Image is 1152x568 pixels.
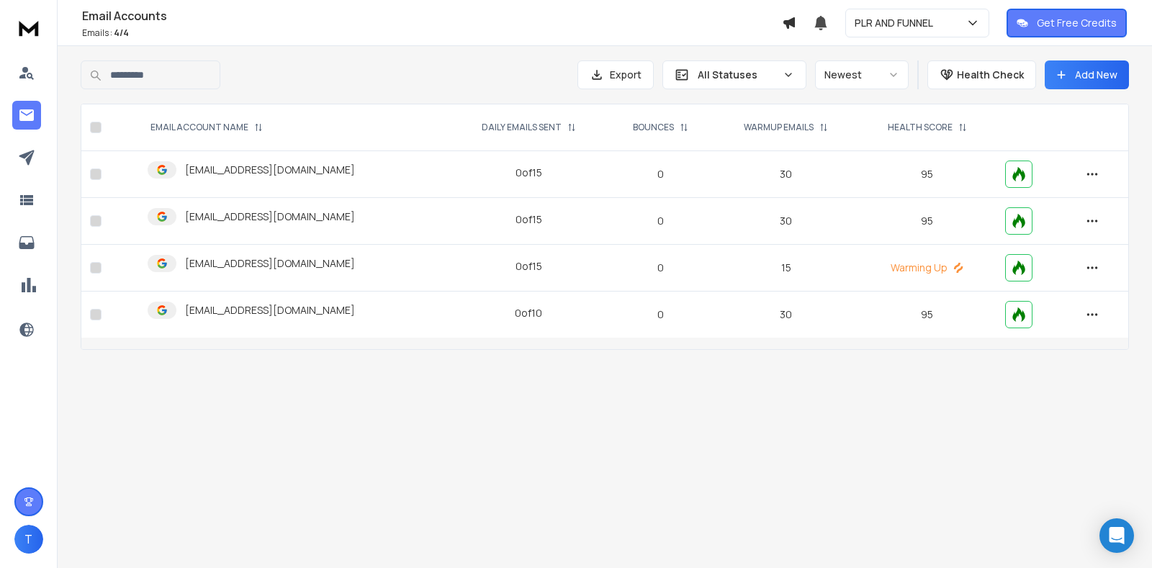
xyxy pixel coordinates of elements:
p: 0 [616,307,705,322]
p: HEALTH SCORE [888,122,953,133]
p: [EMAIL_ADDRESS][DOMAIN_NAME] [185,303,355,317]
button: Add New [1045,60,1129,89]
button: Health Check [927,60,1036,89]
div: 0 of 15 [516,166,542,180]
div: EMAIL ACCOUNT NAME [150,122,263,133]
td: 30 [714,292,858,338]
p: 0 [616,214,705,228]
p: 0 [616,261,705,275]
p: [EMAIL_ADDRESS][DOMAIN_NAME] [185,163,355,177]
button: T [14,525,43,554]
div: 0 of 15 [516,212,542,227]
div: 0 of 10 [515,306,542,320]
td: 30 [714,151,858,198]
td: 95 [858,151,996,198]
p: [EMAIL_ADDRESS][DOMAIN_NAME] [185,256,355,271]
p: DAILY EMAILS SENT [482,122,562,133]
img: logo [14,14,43,41]
p: Get Free Credits [1037,16,1117,30]
p: WARMUP EMAILS [744,122,814,133]
p: Warming Up [867,261,987,275]
td: 30 [714,198,858,245]
div: 0 of 15 [516,259,542,274]
p: All Statuses [698,68,777,82]
p: [EMAIL_ADDRESS][DOMAIN_NAME] [185,209,355,224]
button: Get Free Credits [1007,9,1127,37]
p: Emails : [82,27,782,39]
button: Newest [815,60,909,89]
td: 95 [858,198,996,245]
button: Export [577,60,654,89]
p: Health Check [957,68,1024,82]
td: 15 [714,245,858,292]
span: 4 / 4 [114,27,129,39]
p: BOUNCES [633,122,674,133]
p: 0 [616,167,705,181]
p: PLR AND FUNNEL [855,16,939,30]
h1: Email Accounts [82,7,782,24]
td: 95 [858,292,996,338]
div: Open Intercom Messenger [1099,518,1134,553]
